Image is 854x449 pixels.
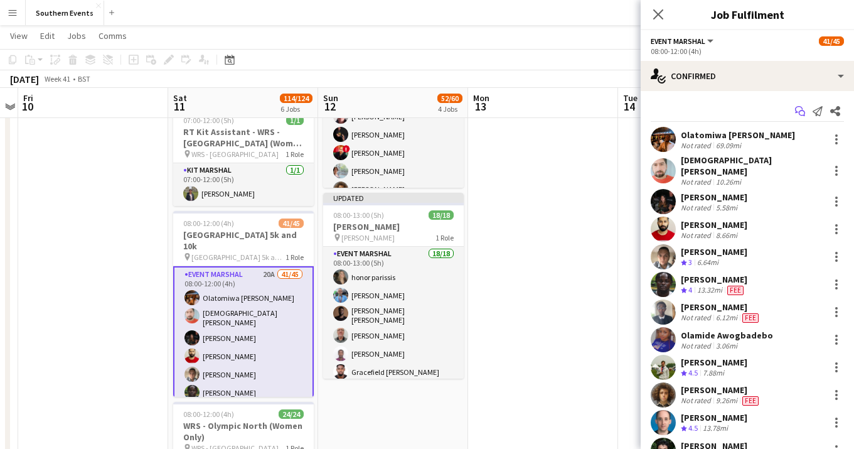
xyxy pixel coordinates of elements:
[713,230,740,240] div: 8.66mi
[286,116,304,125] span: 1/1
[173,211,314,397] app-job-card: 08:00-12:00 (4h)41/45[GEOGRAPHIC_DATA] 5k and 10k [GEOGRAPHIC_DATA] 5k and 10k1 RoleEvent Marshal...
[725,285,746,296] div: Crew has different fees then in role
[323,193,464,203] div: Updated
[437,94,462,103] span: 52/60
[473,92,489,104] span: Mon
[681,396,713,406] div: Not rated
[713,341,740,350] div: 3.06mi
[435,233,454,242] span: 1 Role
[681,330,773,341] div: Olamide Awogbadebo
[10,30,28,41] span: View
[78,74,90,84] div: BST
[681,177,713,187] div: Not rated
[641,61,854,91] div: Confirmed
[93,28,132,44] a: Comms
[191,252,286,262] span: [GEOGRAPHIC_DATA] 5k and 10k
[713,396,740,406] div: 9.26mi
[341,233,395,242] span: [PERSON_NAME]
[695,257,721,268] div: 6.64mi
[183,219,234,228] span: 08:00-12:00 (4h)
[286,149,304,159] span: 1 Role
[183,116,234,125] span: 07:00-12:00 (5h)
[323,193,464,379] app-job-card: Updated08:00-13:00 (5h)18/18[PERSON_NAME] [PERSON_NAME]1 RoleEvent Marshal18/1808:00-13:00 (5h)ho...
[323,221,464,232] h3: [PERSON_NAME]
[23,92,33,104] span: Fri
[343,145,350,153] span: !
[651,36,715,46] button: Event Marshal
[333,210,384,220] span: 08:00-13:00 (5h)
[681,230,713,240] div: Not rated
[10,73,39,85] div: [DATE]
[62,28,91,44] a: Jobs
[681,219,747,230] div: [PERSON_NAME]
[651,36,705,46] span: Event Marshal
[681,203,713,212] div: Not rated
[742,396,759,406] span: Fee
[623,92,638,104] span: Tue
[5,28,33,44] a: View
[321,99,338,114] span: 12
[742,313,759,323] span: Fee
[641,6,854,23] h3: Job Fulfilment
[681,412,747,423] div: [PERSON_NAME]
[681,129,795,141] div: Olatomiwa [PERSON_NAME]
[183,409,234,419] span: 08:00-12:00 (4h)
[286,252,304,262] span: 1 Role
[681,301,761,313] div: [PERSON_NAME]
[26,1,104,25] button: Southern Events
[740,313,761,323] div: Crew has different fees then in role
[173,108,314,206] app-job-card: 07:00-12:00 (5h)1/1RT Kit Assistant - WRS - [GEOGRAPHIC_DATA] (Women Only) WRS - [GEOGRAPHIC_DATA...
[681,192,747,203] div: [PERSON_NAME]
[173,126,314,149] h3: RT Kit Assistant - WRS - [GEOGRAPHIC_DATA] (Women Only)
[21,99,33,114] span: 10
[438,104,462,114] div: 4 Jobs
[429,210,454,220] span: 18/18
[173,92,187,104] span: Sat
[280,94,312,103] span: 114/124
[688,257,692,267] span: 3
[279,409,304,419] span: 24/24
[99,30,127,41] span: Comms
[740,396,761,406] div: Crew has different fees then in role
[681,313,713,323] div: Not rated
[681,357,747,368] div: [PERSON_NAME]
[681,246,747,257] div: [PERSON_NAME]
[279,219,304,228] span: 41/45
[688,368,698,377] span: 4.5
[173,229,314,252] h3: [GEOGRAPHIC_DATA] 5k and 10k
[35,28,60,44] a: Edit
[681,384,761,396] div: [PERSON_NAME]
[621,99,638,114] span: 14
[681,141,713,150] div: Not rated
[700,423,730,434] div: 13.78mi
[471,99,489,114] span: 13
[713,177,744,187] div: 10.26mi
[681,154,824,177] div: [DEMOGRAPHIC_DATA][PERSON_NAME]
[688,285,692,295] span: 4
[688,423,698,433] span: 4.5
[173,163,314,206] app-card-role: Kit Marshal1/107:00-12:00 (5h)[PERSON_NAME]
[67,30,86,41] span: Jobs
[40,30,55,41] span: Edit
[713,313,740,323] div: 6.12mi
[41,74,73,84] span: Week 41
[171,99,187,114] span: 11
[700,368,727,379] div: 7.88mi
[713,141,744,150] div: 69.09mi
[191,149,279,159] span: WRS - [GEOGRAPHIC_DATA]
[173,420,314,443] h3: WRS - Olympic North (Women Only)
[681,274,747,285] div: [PERSON_NAME]
[280,104,312,114] div: 6 Jobs
[695,285,725,296] div: 13.32mi
[651,46,844,56] div: 08:00-12:00 (4h)
[727,286,744,295] span: Fee
[713,203,740,212] div: 5.58mi
[681,341,713,350] div: Not rated
[819,36,844,46] span: 41/45
[323,92,338,104] span: Sun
